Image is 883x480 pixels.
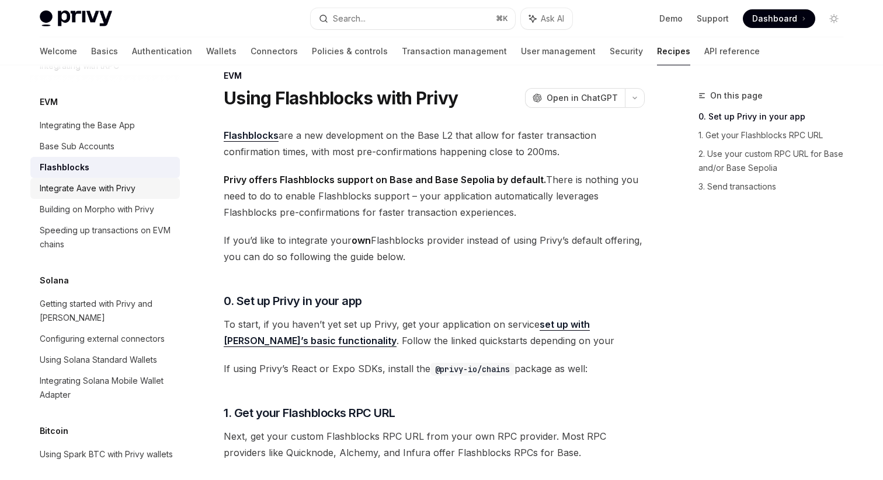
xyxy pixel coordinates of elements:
[30,370,180,405] a: Integrating Solana Mobile Wallet Adapter
[40,374,173,402] div: Integrating Solana Mobile Wallet Adapter
[40,297,173,325] div: Getting started with Privy and [PERSON_NAME]
[40,274,69,288] h5: Solana
[698,177,853,196] a: 3. Send transactions
[547,92,618,104] span: Open in ChatGPT
[30,136,180,157] a: Base Sub Accounts
[224,171,645,220] span: There is nothing you need to do to enable Flashblocks support – your application automatically le...
[825,9,843,28] button: Toggle dark mode
[40,160,89,174] div: Flashblocks
[402,37,507,65] a: Transaction management
[224,174,546,185] strong: Privy offers Flashblocks support on Base and Base Sepolia by default.
[40,118,135,132] div: Integrating the Base App
[496,14,508,23] span: ⌘ K
[698,126,853,145] a: 1. Get your Flashblocks RPC URL
[224,127,645,160] span: are a new development on the Base L2 that allow for faster transaction confirmation times, with m...
[333,12,366,26] div: Search...
[697,13,729,24] a: Support
[541,13,564,24] span: Ask AI
[40,353,157,367] div: Using Solana Standard Wallets
[698,107,853,126] a: 0. Set up Privy in your app
[251,37,298,65] a: Connectors
[30,178,180,199] a: Integrate Aave with Privy
[30,293,180,328] a: Getting started with Privy and [PERSON_NAME]
[521,37,596,65] a: User management
[30,157,180,178] a: Flashblocks
[704,37,760,65] a: API reference
[30,199,180,220] a: Building on Morpho with Privy
[224,405,395,421] span: 1. Get your Flashblocks RPC URL
[430,363,514,376] code: @privy-io/chains
[224,70,645,82] div: EVM
[525,88,625,108] button: Open in ChatGPT
[30,115,180,136] a: Integrating the Base App
[30,444,180,465] a: Using Spark BTC with Privy wallets
[224,360,645,377] span: If using Privy’s React or Expo SDKs, install the package as well:
[224,232,645,265] span: If you’d like to integrate your Flashblocks provider instead of using Privy’s default offering, y...
[710,89,763,103] span: On this page
[40,332,165,346] div: Configuring external connectors
[40,95,58,109] h5: EVM
[40,424,68,438] h5: Bitcoin
[311,8,515,29] button: Search...⌘K
[40,10,112,27] img: light logo
[91,37,118,65] a: Basics
[40,447,173,461] div: Using Spark BTC with Privy wallets
[610,37,643,65] a: Security
[752,13,797,24] span: Dashboard
[224,87,458,108] h1: Using Flashblocks with Privy
[40,37,77,65] a: Welcome
[224,428,645,461] span: Next, get your custom Flashblocks RPC URL from your own RPC provider. Most RPC providers like Qui...
[40,202,154,216] div: Building on Morpho with Privy
[206,37,237,65] a: Wallets
[40,181,135,195] div: Integrate Aave with Privy
[30,328,180,349] a: Configuring external connectors
[657,37,690,65] a: Recipes
[224,293,362,309] span: 0. Set up Privy in your app
[224,316,645,349] span: To start, if you haven’t yet set up Privy, get your application on service . Follow the linked qu...
[40,139,114,153] div: Base Sub Accounts
[352,234,371,246] strong: own
[521,8,572,29] button: Ask AI
[40,223,173,251] div: Speeding up transactions on EVM chains
[30,220,180,255] a: Speeding up transactions on EVM chains
[659,13,683,24] a: Demo
[312,37,388,65] a: Policies & controls
[30,349,180,370] a: Using Solana Standard Wallets
[743,9,815,28] a: Dashboard
[224,129,279,142] a: Flashblocks
[698,145,853,177] a: 2. Use your custom RPC URL for Base and/or Base Sepolia
[132,37,192,65] a: Authentication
